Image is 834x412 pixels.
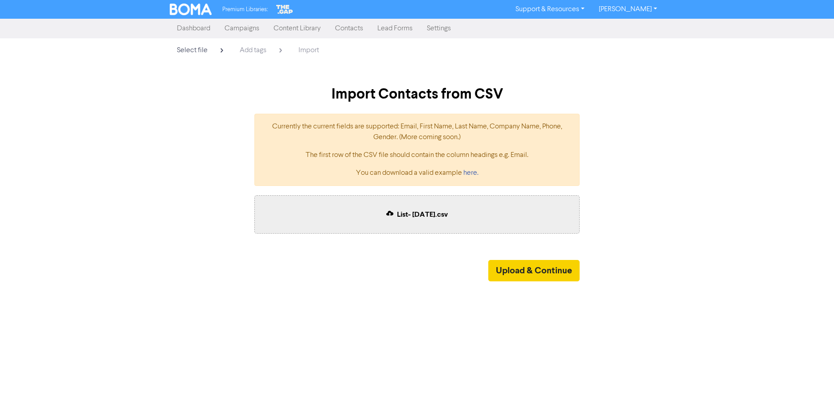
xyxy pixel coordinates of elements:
[170,86,664,103] h2: Import Contacts from CSV
[170,42,233,61] a: Select file
[370,20,420,37] a: Lead Forms
[592,2,664,16] a: [PERSON_NAME]
[328,20,370,37] a: Contacts
[170,20,217,37] a: Dashboard
[217,20,266,37] a: Campaigns
[177,47,208,54] span: Select file
[488,260,580,281] button: Upload & Continue
[240,47,266,54] span: Add tags
[266,20,328,37] a: Content Library
[264,121,570,143] p: Currently the current fields are supported: Email, First Name, Last Name, Company Name, Phone, Ge...
[264,168,570,178] p: You can download a valid example
[170,4,212,15] img: BOMA Logo
[222,7,268,12] span: Premium Libraries:
[463,169,478,177] a: here.
[264,150,570,161] p: The first row of the CSV file should contain the column headings e.g. Email.
[275,4,294,15] img: The Gap
[233,42,291,61] a: Add tags
[420,20,458,37] a: Settings
[508,2,592,16] a: Support & Resources
[397,210,448,219] span: List- [DATE].csv
[298,47,319,54] span: Import
[789,369,834,412] iframe: Chat Widget
[291,42,326,59] a: Import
